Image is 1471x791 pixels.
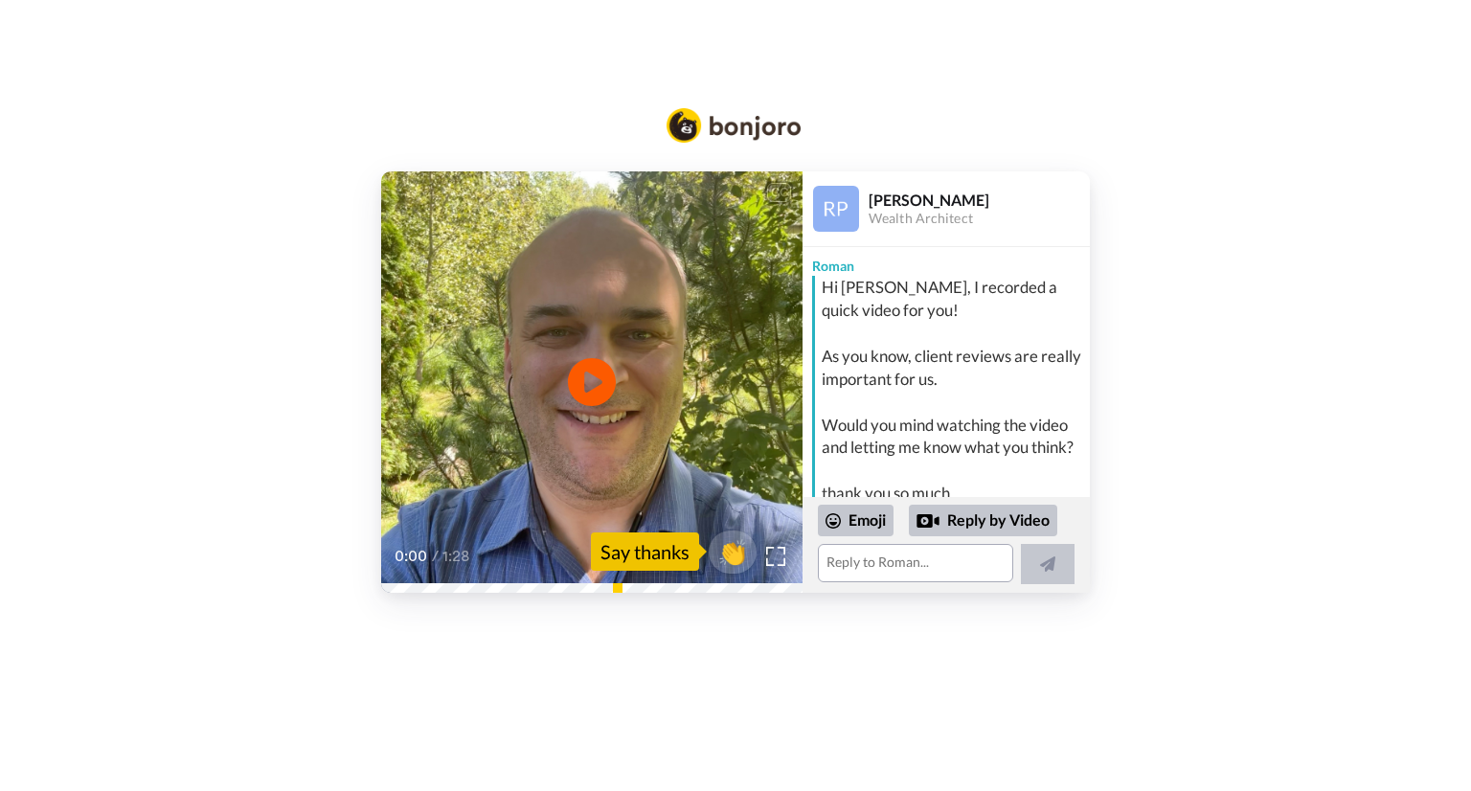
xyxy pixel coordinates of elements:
div: Reply by Video [917,509,939,532]
div: [PERSON_NAME] [869,191,1089,209]
img: Bonjoro Logo [667,108,801,143]
div: Say thanks [591,532,699,571]
span: 1:28 [442,545,476,568]
span: / [432,545,439,568]
div: Hi [PERSON_NAME], I recorded a quick video for you! As you know, client reviews are really import... [822,276,1085,506]
span: 0:00 [395,545,428,568]
div: Roman [803,247,1090,276]
div: Emoji [818,505,894,535]
img: Profile Image [813,186,859,232]
span: 👏 [709,536,757,567]
div: Wealth Architect [869,211,1089,227]
button: 👏 [709,531,757,574]
div: Reply by Video [909,505,1057,537]
div: CC [767,183,791,202]
img: Full screen [766,547,785,566]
